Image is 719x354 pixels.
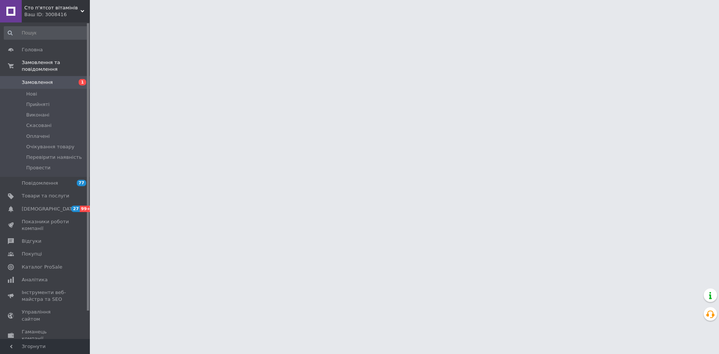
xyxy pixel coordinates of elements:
span: Аналітика [22,276,48,283]
span: Виконані [26,112,49,118]
span: Гаманець компанії [22,329,69,342]
span: Показники роботи компанії [22,218,69,232]
span: Нові [26,91,37,97]
span: Перевірити наявність [26,154,82,161]
span: Каталог ProSale [22,264,62,270]
span: Cто п'ятсот вітамінів [24,4,81,11]
span: Замовлення [22,79,53,86]
span: Повідомлення [22,180,58,187]
span: Очікування товару [26,143,75,150]
span: Товари та послуги [22,193,69,199]
span: Прийняті [26,101,49,108]
span: Відгуки [22,238,41,245]
span: Головна [22,46,43,53]
span: Скасовані [26,122,52,129]
div: Ваш ID: 3008416 [24,11,90,18]
span: Замовлення та повідомлення [22,59,90,73]
span: Інструменти веб-майстра та SEO [22,289,69,303]
span: Оплачені [26,133,50,140]
span: 99+ [80,206,92,212]
span: 1 [79,79,86,85]
span: 27 [71,206,80,212]
input: Пошук [4,26,88,40]
span: 77 [77,180,86,186]
span: [DEMOGRAPHIC_DATA] [22,206,77,212]
span: Провести [26,164,51,171]
span: Управління сайтом [22,309,69,322]
span: Покупці [22,251,42,257]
